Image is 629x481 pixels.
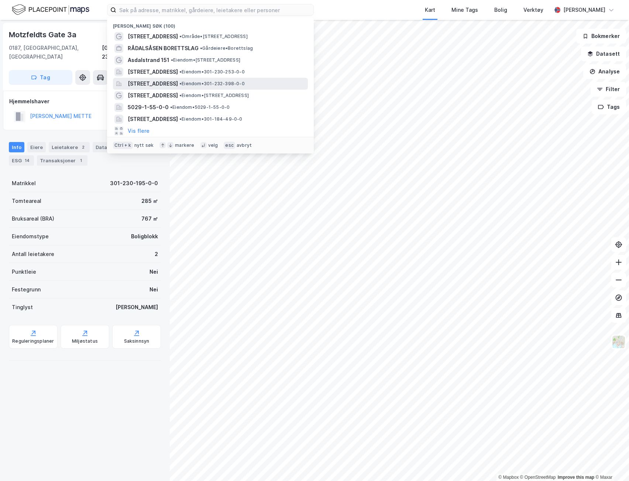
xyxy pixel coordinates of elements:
[128,115,178,124] span: [STREET_ADDRESS]
[128,79,178,88] span: [STREET_ADDRESS]
[563,6,605,14] div: [PERSON_NAME]
[9,70,72,85] button: Tag
[179,34,182,39] span: •
[581,46,626,61] button: Datasett
[128,68,178,76] span: [STREET_ADDRESS]
[179,93,249,98] span: Eiendom • [STREET_ADDRESS]
[79,143,87,151] div: 2
[592,446,629,481] div: Kontrollprogram for chat
[592,100,626,114] button: Tags
[107,17,314,31] div: [PERSON_NAME] søk (100)
[155,250,158,259] div: 2
[12,303,33,312] div: Tinglyst
[170,104,172,110] span: •
[12,179,36,188] div: Matrikkel
[77,157,85,164] div: 1
[523,6,543,14] div: Verktøy
[520,475,556,480] a: OpenStreetMap
[425,6,435,14] div: Kart
[27,142,46,152] div: Eiere
[131,232,158,241] div: Boligblokk
[12,232,49,241] div: Eiendomstype
[128,56,169,65] span: Asdalstrand 151
[179,69,245,75] span: Eiendom • 301-230-253-0-0
[128,127,149,135] button: Vis flere
[494,6,507,14] div: Bolig
[72,338,98,344] div: Miljøstatus
[200,45,253,51] span: Gårdeiere • Borettslag
[451,6,478,14] div: Mine Tags
[134,142,154,148] div: nytt søk
[23,157,31,164] div: 14
[141,214,158,223] div: 767 ㎡
[9,97,161,106] div: Hjemmelshaver
[93,142,120,152] div: Datasett
[179,69,182,75] span: •
[128,91,178,100] span: [STREET_ADDRESS]
[558,475,594,480] a: Improve this map
[237,142,252,148] div: avbryt
[179,81,182,86] span: •
[179,93,182,98] span: •
[591,82,626,97] button: Filter
[224,142,235,149] div: esc
[12,197,41,205] div: Tomteareal
[179,116,182,122] span: •
[171,57,240,63] span: Eiendom • [STREET_ADDRESS]
[141,197,158,205] div: 285 ㎡
[171,57,173,63] span: •
[102,44,161,61] div: [GEOGRAPHIC_DATA], 230/195
[576,29,626,44] button: Bokmerker
[9,44,102,61] div: 0187, [GEOGRAPHIC_DATA], [GEOGRAPHIC_DATA]
[116,303,158,312] div: [PERSON_NAME]
[113,142,133,149] div: Ctrl + k
[128,103,169,112] span: 5029-1-55-0-0
[179,34,248,39] span: Område • [STREET_ADDRESS]
[12,214,54,223] div: Bruksareal (BRA)
[208,142,218,148] div: velg
[9,29,78,41] div: Motzfeldts Gate 3a
[200,45,202,51] span: •
[12,250,54,259] div: Antall leietakere
[12,338,54,344] div: Reguleringsplaner
[124,338,149,344] div: Saksinnsyn
[179,116,243,122] span: Eiendom • 301-184-49-0-0
[592,446,629,481] iframe: Chat Widget
[149,285,158,294] div: Nei
[149,267,158,276] div: Nei
[110,179,158,188] div: 301-230-195-0-0
[583,64,626,79] button: Analyse
[12,285,41,294] div: Festegrunn
[179,81,245,87] span: Eiendom • 301-232-398-0-0
[37,155,87,166] div: Transaksjoner
[612,335,626,349] img: Z
[49,142,90,152] div: Leietakere
[9,142,24,152] div: Info
[498,475,519,480] a: Mapbox
[128,44,199,53] span: RÅDALSÅSEN BORETTSLAG
[175,142,194,148] div: markere
[12,267,36,276] div: Punktleie
[128,32,178,41] span: [STREET_ADDRESS]
[9,155,34,166] div: ESG
[12,3,89,16] img: logo.f888ab2527a4732fd821a326f86c7f29.svg
[170,104,230,110] span: Eiendom • 5029-1-55-0-0
[116,4,313,15] input: Søk på adresse, matrikkel, gårdeiere, leietakere eller personer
